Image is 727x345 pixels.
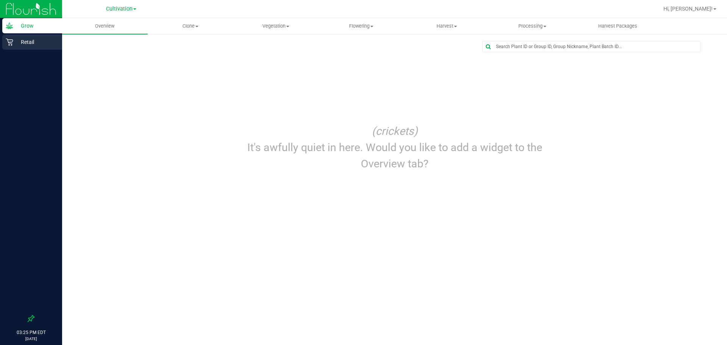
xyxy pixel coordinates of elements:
[27,315,35,322] label: Pin the sidebar to full width on large screens
[588,23,647,30] span: Harvest Packages
[234,23,318,30] span: Vegetation
[106,6,133,12] span: Cultivation
[13,21,59,30] p: Grow
[490,23,575,30] span: Processing
[319,23,404,30] span: Flowering
[85,23,125,30] span: Overview
[404,23,489,30] span: Harvest
[404,18,490,34] a: Harvest
[6,38,13,46] inline-svg: Retail
[3,329,59,336] p: 03:25 PM EDT
[6,22,13,30] inline-svg: Grow
[240,139,550,172] p: It's awfully quiet in here. Would you like to add a widget to the Overview tab?
[663,6,713,12] span: Hi, [PERSON_NAME]!
[148,18,233,34] a: Clone
[13,37,59,47] p: Retail
[3,1,6,8] span: 1
[483,41,700,52] input: Search Plant ID or Group ID, Group Nickname, Plant Batch ID...
[3,336,59,342] p: [DATE]
[62,18,148,34] a: Overview
[318,18,404,34] a: Flowering
[148,23,233,30] span: Clone
[372,125,418,137] i: (crickets)
[233,18,319,34] a: Vegetation
[575,18,661,34] a: Harvest Packages
[490,18,575,34] a: Processing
